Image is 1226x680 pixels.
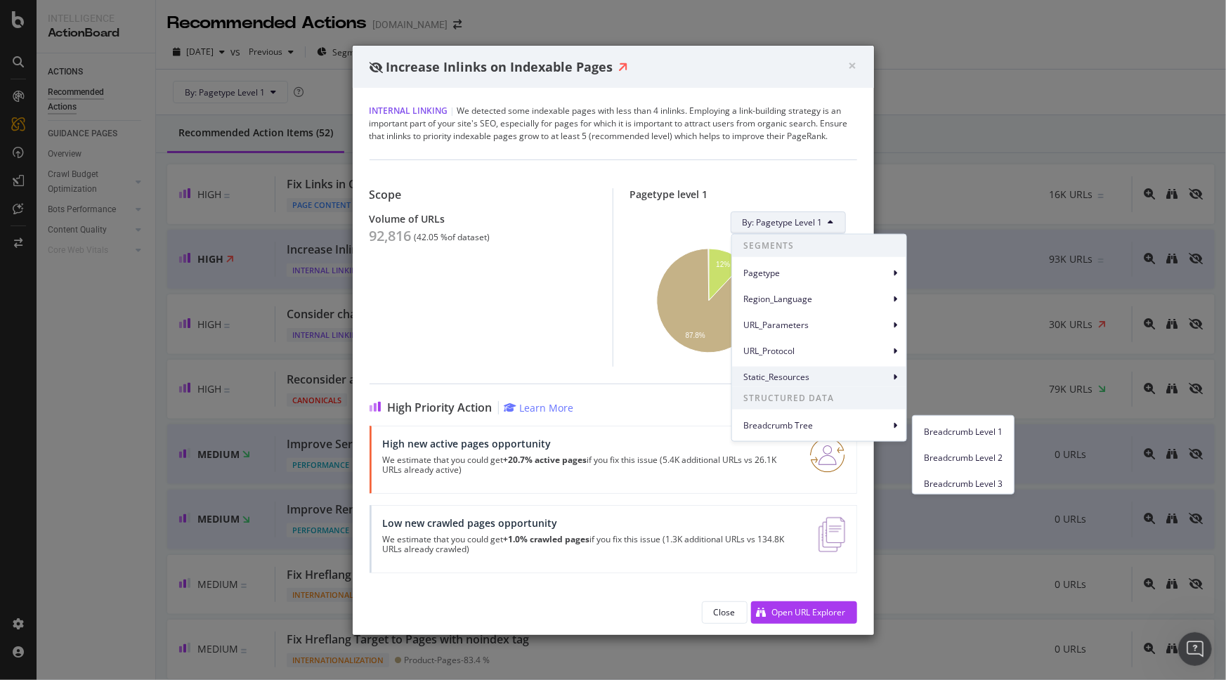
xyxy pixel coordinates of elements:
a: Learn More [504,401,574,414]
span: STRUCTURED DATA [732,387,906,410]
span: × [849,55,857,75]
div: We detected some indexable pages with less than 4 inlinks. Employing a link-building strategy is ... [370,105,857,143]
div: Volume of URLs [370,213,596,225]
img: e5DMFwAAAABJRU5ErkJggg== [819,517,844,552]
span: High Priority Action [388,401,493,414]
span: | [450,105,455,117]
span: Breadcrumb Level 3 [924,477,1003,490]
div: Low new crawled pages opportunity [383,517,802,529]
text: 12% [716,261,730,268]
div: Scope [370,188,596,202]
div: High new active pages opportunity [383,438,793,450]
span: Increase Inlinks on Indexable Pages [386,58,613,75]
span: Breadcrumb Level 1 [924,425,1003,438]
span: SEGMENTS [732,235,906,257]
span: Internal Linking [370,105,448,117]
span: URL_Parameters [743,318,889,331]
button: Close [702,601,748,624]
text: 87.8% [685,332,705,339]
span: Breadcrumb Tree [743,419,889,431]
div: ( 42.05 % of dataset ) [415,233,490,242]
svg: A chart. [641,245,846,355]
span: By: Pagetype Level 1 [743,216,823,228]
button: Open URL Explorer [751,601,857,624]
div: Learn More [520,401,574,414]
iframe: Intercom live chat [1178,632,1212,666]
strong: +20.7% active pages [504,454,587,466]
span: Pagetype [743,266,889,279]
div: Close [714,606,736,618]
div: eye-slash [370,62,384,73]
span: Static_Resources [743,370,889,383]
span: Region_Language [743,292,889,305]
button: By: Pagetype Level 1 [731,211,846,234]
span: Breadcrumb Level 2 [924,451,1003,464]
div: Open URL Explorer [772,606,846,618]
p: We estimate that you could get if you fix this issue (1.3K additional URLs vs 134.8K URLs already... [383,535,802,554]
div: 92,816 [370,228,412,244]
img: RO06QsNG.png [810,438,845,473]
div: Pagetype level 1 [630,188,857,200]
p: We estimate that you could get if you fix this issue (5.4K additional URLs vs 26.1K URLs already ... [383,455,793,475]
span: URL_Protocol [743,344,889,357]
strong: +1.0% crawled pages [504,533,590,545]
